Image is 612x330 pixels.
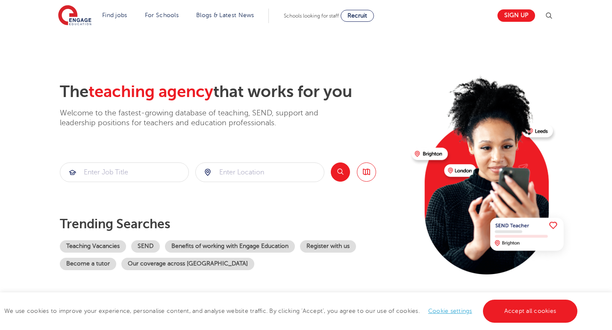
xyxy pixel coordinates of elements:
img: Engage Education [58,5,91,27]
div: Submit [195,162,324,182]
a: Accept all cookies [483,300,578,323]
button: Search [331,162,350,182]
a: Find jobs [102,12,127,18]
span: teaching agency [88,82,213,101]
a: Teaching Vacancies [60,240,126,253]
input: Submit [196,163,324,182]
a: Blogs & Latest News [196,12,254,18]
div: Submit [60,162,189,182]
span: Schools looking for staff [284,13,339,19]
a: Recruit [341,10,374,22]
h2: The that works for you [60,82,405,102]
a: Cookie settings [428,308,472,314]
a: Benefits of working with Engage Education [165,240,295,253]
a: Our coverage across [GEOGRAPHIC_DATA] [121,258,254,270]
a: SEND [131,240,160,253]
span: Recruit [347,12,367,19]
a: For Schools [145,12,179,18]
a: Become a tutor [60,258,116,270]
p: Welcome to the fastest-growing database of teaching, SEND, support and leadership positions for t... [60,108,342,128]
input: Submit [60,163,188,182]
p: Trending searches [60,216,405,232]
a: Sign up [497,9,535,22]
span: We use cookies to improve your experience, personalise content, and analyse website traffic. By c... [4,308,580,314]
a: Register with us [300,240,356,253]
